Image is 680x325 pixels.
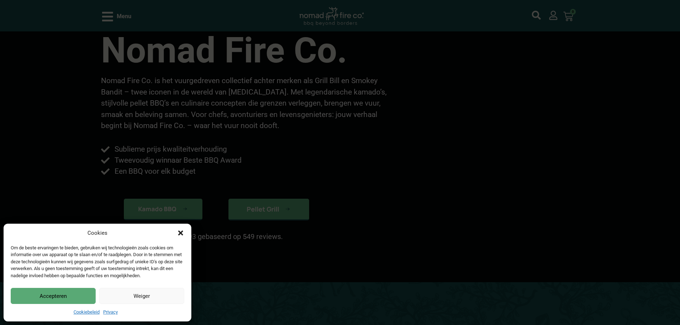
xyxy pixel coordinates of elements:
div: Om de beste ervaringen te bieden, gebruiken wij technologieën zoals cookies om informatie over uw... [11,244,183,279]
button: Accepteren [11,288,96,304]
button: Weiger [99,288,184,304]
a: Cookiebeleid [74,309,100,315]
div: Dialog sluiten [177,229,184,237]
div: Cookies [87,229,107,237]
a: Privacy [103,309,118,315]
